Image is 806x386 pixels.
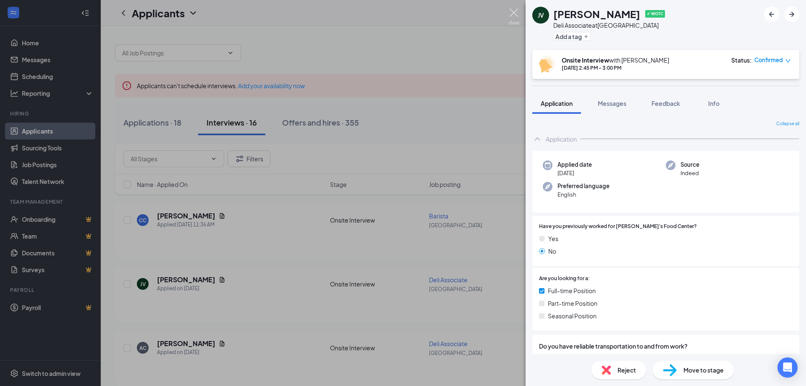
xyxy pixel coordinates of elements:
span: Are you looking for a: [539,275,590,283]
div: with [PERSON_NAME] [562,56,669,64]
span: ✔ WOTC [645,10,665,18]
span: Yes [548,234,558,243]
svg: ChevronUp [532,134,542,144]
span: Application [541,100,573,107]
div: Application [546,135,577,143]
span: Collapse all [776,121,799,127]
span: Move to stage [683,365,724,375]
span: Have you previously worked for [PERSON_NAME]'s Food Center? [539,223,697,231]
svg: ArrowLeftNew [767,9,777,19]
span: Feedback [652,100,680,107]
span: Part-time Position [548,299,597,308]
h1: [PERSON_NAME] [553,7,640,21]
span: [DATE] [557,169,592,177]
span: Info [708,100,720,107]
div: JV [538,11,544,19]
svg: ArrowRight [787,9,797,19]
span: No [548,247,556,256]
span: Preferred language [557,182,610,190]
svg: Plus [584,34,589,39]
span: Reject [618,365,636,375]
span: Seasonal Position [548,311,597,320]
span: Messages [598,100,626,107]
div: Deli Associate at [GEOGRAPHIC_DATA] [553,21,665,29]
span: Do you have reliable transportation to and from work? [539,341,793,351]
div: [DATE] 2:45 PM - 3:00 PM [562,64,669,71]
button: ArrowLeftNew [764,7,779,22]
span: Full-time Position [548,286,596,295]
button: PlusAdd a tag [553,32,591,41]
div: Open Intercom Messenger [777,357,798,378]
span: Confirmed [754,56,783,64]
button: ArrowRight [784,7,799,22]
b: Onsite Interview [562,56,609,64]
span: English [557,190,610,199]
span: Applied date [557,160,592,169]
span: Source [680,160,699,169]
span: down [785,58,791,64]
span: Indeed [680,169,699,177]
div: Status : [731,56,752,64]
